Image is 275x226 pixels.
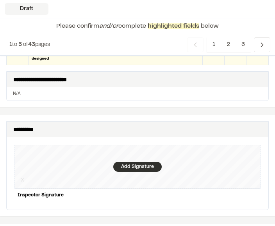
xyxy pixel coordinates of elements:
[207,37,221,52] span: 1
[99,23,118,29] span: and/or
[18,42,22,47] span: 5
[148,23,199,29] span: highlighted fields
[9,41,50,49] p: to of pages
[29,49,181,65] div: Are all discharge points/outfalls properly maintained and operating as designed
[113,162,162,172] div: Add Signature
[236,37,251,52] span: 3
[221,37,236,52] span: 2
[7,49,29,65] div: L
[181,49,203,65] div: X
[13,90,262,97] p: N/A
[187,37,270,52] nav: Navigation
[28,42,35,47] span: 43
[9,42,12,47] span: 1
[14,189,261,202] div: Inspector Signature
[56,21,219,31] p: Please confirm complete below
[5,3,48,15] div: Draft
